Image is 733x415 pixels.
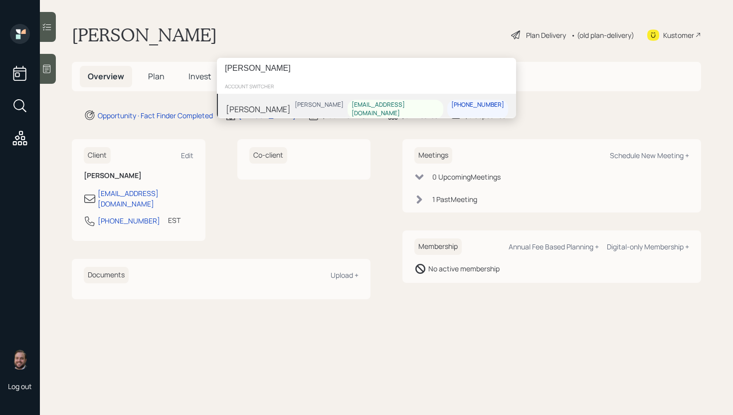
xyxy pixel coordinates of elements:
[451,101,504,109] div: [PHONE_NUMBER]
[352,101,439,118] div: [EMAIL_ADDRESS][DOMAIN_NAME]
[295,101,344,109] div: [PERSON_NAME]
[217,79,516,94] div: account switcher
[217,58,516,79] input: Type a command or search…
[226,103,291,115] div: [PERSON_NAME]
